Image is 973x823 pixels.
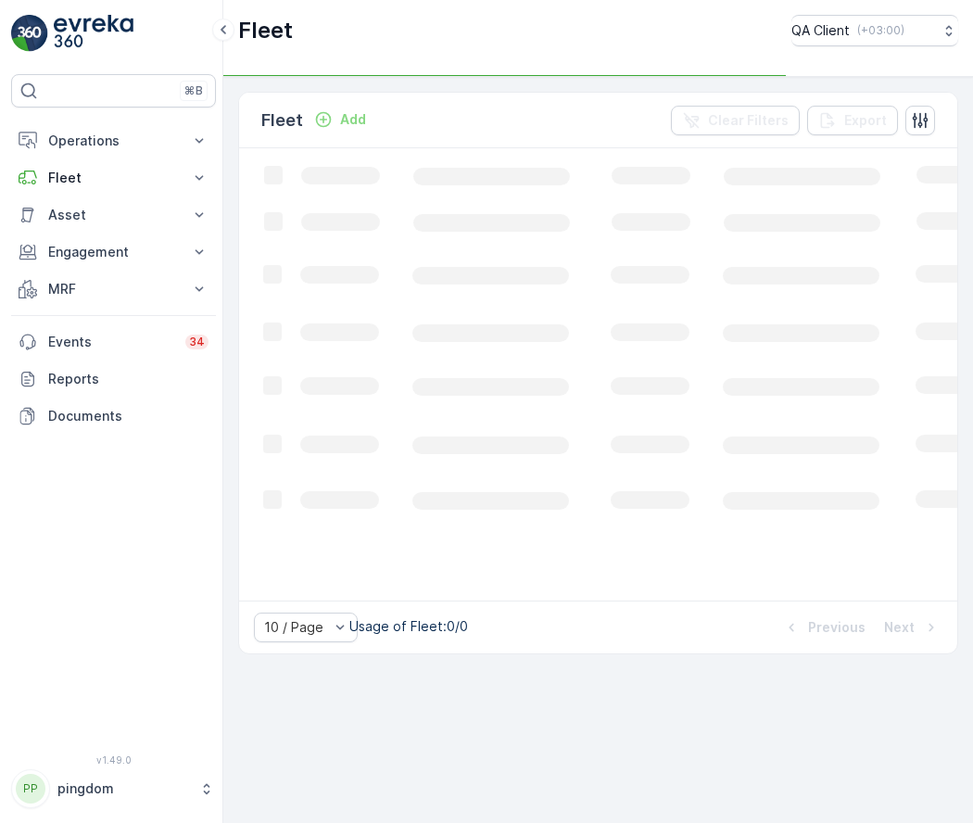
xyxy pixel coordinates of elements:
[11,271,216,308] button: MRF
[671,106,800,135] button: Clear Filters
[261,108,303,133] p: Fleet
[11,361,216,398] a: Reports
[48,132,179,150] p: Operations
[844,111,887,130] p: Export
[11,754,216,766] span: v 1.49.0
[189,335,205,349] p: 34
[11,769,216,808] button: PPpingdom
[857,23,904,38] p: ( +03:00 )
[882,616,942,639] button: Next
[307,108,373,131] button: Add
[48,280,179,298] p: MRF
[48,206,179,224] p: Asset
[16,774,45,804] div: PP
[808,618,866,637] p: Previous
[807,106,898,135] button: Export
[54,15,133,52] img: logo_light-DOdMpM7g.png
[238,16,293,45] p: Fleet
[791,21,850,40] p: QA Client
[11,196,216,234] button: Asset
[11,122,216,159] button: Operations
[48,370,208,388] p: Reports
[57,779,190,798] p: pingdom
[11,15,48,52] img: logo
[48,407,208,425] p: Documents
[11,398,216,435] a: Documents
[48,333,174,351] p: Events
[184,83,203,98] p: ⌘B
[48,169,179,187] p: Fleet
[884,618,915,637] p: Next
[708,111,789,130] p: Clear Filters
[780,616,867,639] button: Previous
[11,323,216,361] a: Events34
[349,617,468,636] p: Usage of Fleet : 0/0
[11,234,216,271] button: Engagement
[48,243,179,261] p: Engagement
[11,159,216,196] button: Fleet
[791,15,958,46] button: QA Client(+03:00)
[340,110,366,129] p: Add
